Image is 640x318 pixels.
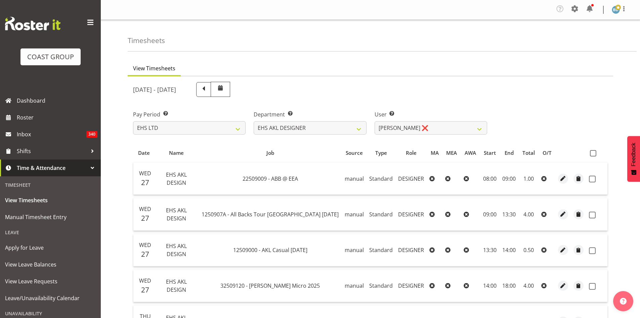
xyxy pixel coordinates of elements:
span: manual [345,246,364,254]
td: 08:00 [480,163,500,195]
span: Apply for Leave [5,243,96,253]
td: 4.00 [518,270,539,302]
span: View Leave Requests [5,276,96,286]
div: Source [346,149,363,157]
a: View Leave Balances [2,256,99,273]
td: Standard [367,270,395,302]
img: ben-dewes888.jpg [612,6,620,14]
span: manual [345,211,364,218]
div: Type [371,149,392,157]
div: End [504,149,515,157]
td: Standard [367,234,395,267]
span: View Leave Balances [5,259,96,270]
td: 1.00 [518,163,539,195]
img: help-xxl-2.png [620,298,627,305]
div: AWA [465,149,476,157]
span: 22509009 - ABB @ EEA [243,175,298,182]
span: EHS AKL DESIGN [166,242,187,258]
td: 09:00 [500,163,518,195]
span: manual [345,175,364,182]
span: Roster [17,112,97,122]
span: 32509120 - [PERSON_NAME] Micro 2025 [220,282,320,289]
div: COAST GROUP [27,52,74,62]
label: Pay Period [133,110,246,118]
span: Wed [139,170,151,177]
span: EHS AKL DESIGN [166,171,187,186]
div: Name [158,149,195,157]
img: Rosterit website logo [5,17,60,30]
div: Total [522,149,535,157]
button: Feedback - Show survey [627,136,640,182]
span: 27 [141,249,149,259]
span: Wed [139,205,151,213]
span: DESIGNER [398,282,424,289]
td: 09:00 [480,198,500,231]
div: Timesheet [2,178,99,192]
div: MA [431,149,439,157]
a: View Timesheets [2,192,99,209]
td: 13:30 [500,198,518,231]
span: Wed [139,277,151,284]
div: MEA [446,149,457,157]
span: Feedback [631,143,637,166]
div: Start [484,149,496,157]
span: 27 [141,178,149,187]
span: EHS AKL DESIGN [166,207,187,222]
span: Dashboard [17,96,97,106]
span: Manual Timesheet Entry [5,212,96,222]
td: 0.50 [518,234,539,267]
div: Role [399,149,423,157]
span: 12509000 - AKL Casual [DATE] [233,246,307,254]
span: Time & Attendance [17,163,87,173]
a: Leave/Unavailability Calendar [2,290,99,307]
td: 14:00 [480,270,500,302]
td: 14:00 [500,234,518,267]
span: 1250907A - All Backs Tour [GEOGRAPHIC_DATA] [DATE] [202,211,339,218]
span: EHS AKL DESIGN [166,278,187,293]
div: Date [137,149,150,157]
span: Wed [139,241,151,249]
div: Job [202,149,338,157]
div: O/T [543,149,552,157]
td: 4.00 [518,198,539,231]
span: 27 [141,213,149,223]
span: View Timesheets [133,64,175,72]
span: manual [345,282,364,289]
span: Shifts [17,146,87,156]
a: Apply for Leave [2,239,99,256]
span: 340 [86,131,97,138]
h5: [DATE] - [DATE] [133,86,176,93]
span: DESIGNER [398,211,424,218]
div: Leave [2,225,99,239]
a: Manual Timesheet Entry [2,209,99,225]
span: DESIGNER [398,175,424,182]
td: 18:00 [500,270,518,302]
a: View Leave Requests [2,273,99,290]
td: Standard [367,198,395,231]
h4: Timesheets [128,37,165,44]
label: User [375,110,487,118]
span: 27 [141,285,149,294]
label: Department [254,110,366,118]
span: View Timesheets [5,195,96,205]
span: Inbox [17,129,86,139]
span: DESIGNER [398,246,424,254]
td: 13:30 [480,234,500,267]
td: Standard [367,163,395,195]
span: Leave/Unavailability Calendar [5,293,96,303]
